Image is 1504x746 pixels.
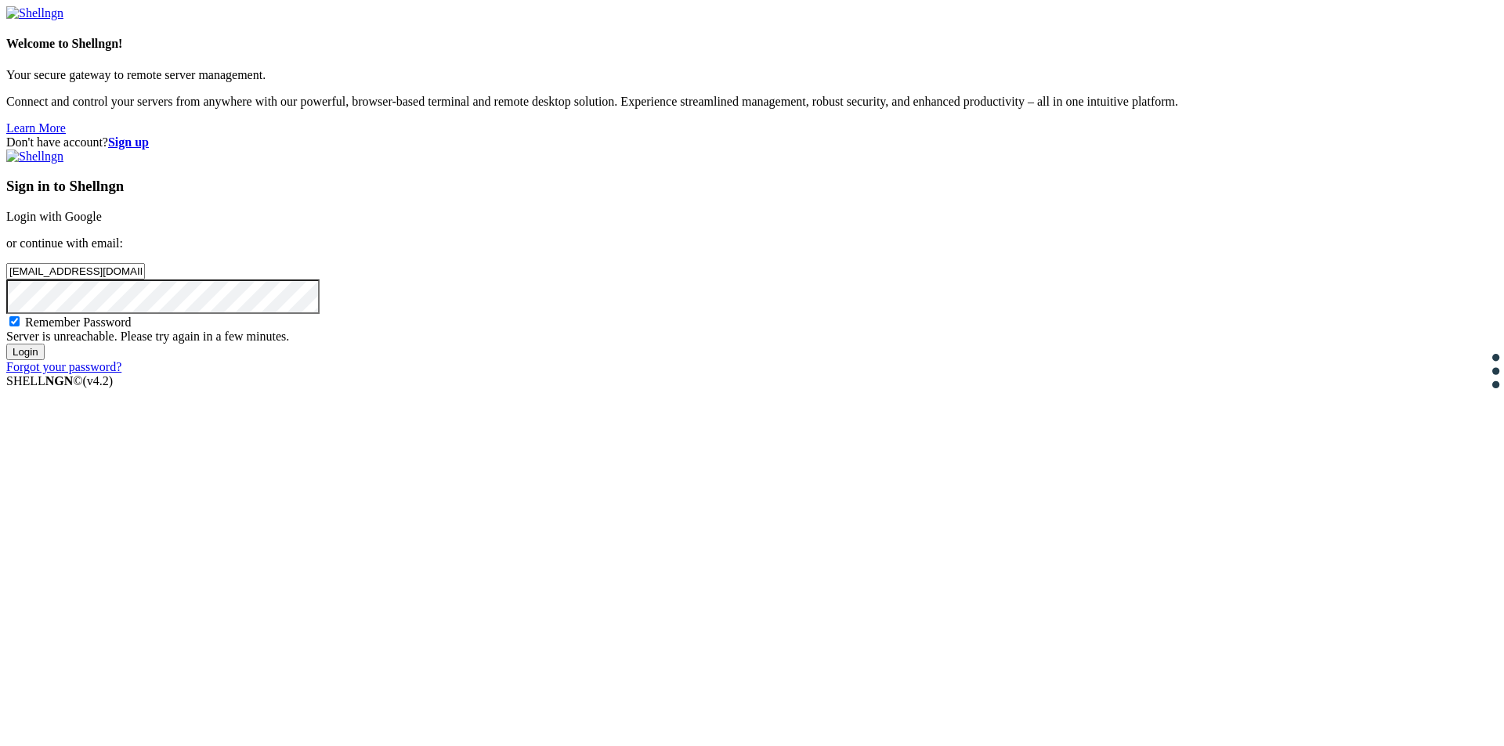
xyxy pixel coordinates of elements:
[6,6,63,20] img: Shellngn
[6,330,1498,344] div: Server is unreachable. Please try again in a few minutes.
[25,315,132,329] span: Remember Password
[6,210,102,223] a: Login with Google
[6,344,45,360] input: Login
[6,135,1498,150] div: Don't have account?
[6,37,1498,51] h4: Welcome to Shellngn!
[6,68,1498,82] p: Your secure gateway to remote server management.
[45,374,74,387] b: NGN
[6,263,145,279] input: Email address
[6,374,113,387] span: SHELL ©
[6,150,63,164] img: Shellngn
[6,121,66,135] a: Learn More
[6,95,1498,109] p: Connect and control your servers from anywhere with our powerful, browser-based terminal and remo...
[6,360,121,373] a: Forgot your password?
[108,135,149,149] a: Sign up
[6,178,1498,195] h3: Sign in to Shellngn
[9,316,20,326] input: Remember Password
[83,374,114,387] span: 4.2.0
[6,236,1498,250] p: or continue with email:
